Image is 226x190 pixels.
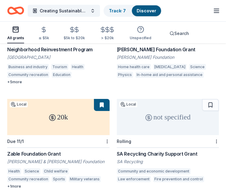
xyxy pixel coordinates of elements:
div: Home health care [117,64,151,70]
div: Unspecified [130,36,151,40]
div: Health [71,64,85,70]
a: Discover [137,8,156,13]
div: Rolling [117,139,131,144]
div: + 5 more [7,80,110,84]
div: Business and industry [7,64,49,70]
a: Home [7,4,24,18]
div: Sports [52,176,66,182]
a: Track· 7 [109,8,126,13]
div: [PERSON_NAME] Foundation [117,54,219,60]
button: > $20k [99,24,115,43]
div: Science [23,168,40,174]
div: Child welfare [43,168,69,174]
div: ≤ $5k [39,36,49,40]
div: Tourism [51,64,68,70]
div: Zable Foundation Grant [7,150,110,157]
div: + 1 more [7,184,110,189]
div: Neighborhood Reinvestment Program [7,46,110,53]
a: not specifiedLocalRollingSA Recycling Charity Support GrantSA RecyclingCommunity and economic dev... [117,99,219,184]
div: Community recreation [7,72,49,78]
span: Creating Sustainable and Community-owned access to Healthcare Equipments in remote regions in [GE... [40,7,88,14]
div: Community recreation [7,176,49,182]
button: Creating Sustainable and Community-owned access to Healthcare Equipments in remote regions in [GE... [28,5,100,17]
button: Track· 7Discover [104,5,162,17]
div: Science [189,64,206,70]
div: Community and economic development [117,168,190,174]
button: ≤ $5k [39,24,49,43]
div: SA Recycling Charity Support Grant [117,150,219,157]
button: $5k to $20k [63,24,85,43]
span: Search [174,30,189,37]
div: SA Recycling [117,159,219,165]
div: Law enforcement [117,176,151,182]
div: Arts and culture [74,72,105,78]
div: $5k to $20k [63,36,85,40]
div: [GEOGRAPHIC_DATA] [7,54,110,60]
div: Local [119,101,137,107]
div: All grants [7,36,24,40]
a: 20kLocalDue 11/1Zable Foundation Grant[PERSON_NAME] & [PERSON_NAME] FoundationHealthScienceChild ... [7,99,110,189]
button: All grants [7,24,24,43]
div: Education [52,72,72,78]
div: > $20k [99,36,115,40]
div: Health [7,168,21,174]
div: Physics [117,72,133,78]
div: Due 11/1 [7,139,24,144]
div: Military veterans [69,176,101,182]
div: not specified [117,99,219,135]
div: Fire prevention and control [153,176,204,182]
div: 20k [7,99,110,135]
button: Unspecified [130,24,151,43]
div: [MEDICAL_DATA] [153,64,187,70]
div: Local [10,101,28,107]
div: [PERSON_NAME] Foundation Grant [117,46,219,53]
button: Search [166,27,194,40]
div: In-home aid and personal assistance [135,72,204,78]
div: [PERSON_NAME] & [PERSON_NAME] Foundation [7,159,110,165]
